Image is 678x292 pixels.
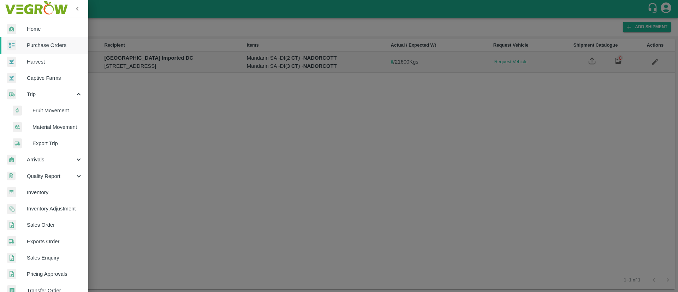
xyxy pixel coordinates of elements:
span: Fruit Movement [32,107,83,114]
img: inventory [7,204,16,214]
span: Purchase Orders [27,41,83,49]
img: sales [7,253,16,263]
img: sales [7,269,16,279]
img: harvest [7,73,16,83]
span: Sales Enquiry [27,254,83,262]
img: whArrival [7,24,16,34]
a: deliveryExport Trip [6,135,88,151]
span: Quality Report [27,172,75,180]
span: Pricing Approvals [27,270,83,278]
img: reciept [7,40,16,50]
span: Sales Order [27,221,83,229]
span: Harvest [27,58,83,66]
span: Captive Farms [27,74,83,82]
span: Arrivals [27,156,75,163]
img: sales [7,220,16,230]
span: Trip [27,90,75,98]
a: materialMaterial Movement [6,119,88,135]
img: material [13,122,22,132]
span: Material Movement [32,123,83,131]
img: fruit [13,106,22,116]
span: Inventory [27,189,83,196]
span: Exports Order [27,238,83,245]
img: delivery [13,138,22,149]
img: harvest [7,56,16,67]
img: whInventory [7,187,16,197]
img: shipments [7,236,16,246]
a: fruitFruit Movement [6,102,88,119]
img: qualityReport [7,172,16,180]
img: delivery [7,89,16,100]
span: Inventory Adjustment [27,205,83,213]
img: whArrival [7,155,16,165]
span: Export Trip [32,139,83,147]
span: Home [27,25,83,33]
